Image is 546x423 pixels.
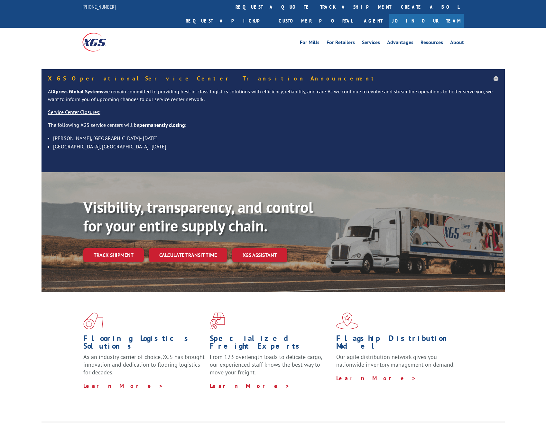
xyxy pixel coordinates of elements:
[387,40,413,47] a: Advantages
[210,353,331,382] p: From 123 overlength loads to delicate cargo, our experienced staff knows the best way to move you...
[210,382,290,390] a: Learn More >
[336,353,455,368] span: Our agile distribution network gives you nationwide inventory management on demand.
[421,40,443,47] a: Resources
[83,334,205,353] h1: Flooring Logistics Solutions
[83,248,144,262] a: Track shipment
[139,122,185,128] strong: permanently closing
[336,374,416,382] a: Learn More >
[210,334,331,353] h1: Specialized Freight Experts
[181,14,274,28] a: Request a pickup
[210,313,225,329] img: xgs-icon-focused-on-flooring-red
[274,14,357,28] a: Customer Portal
[336,313,358,329] img: xgs-icon-flagship-distribution-model-red
[83,382,163,390] a: Learn More >
[149,248,227,262] a: Calculate transit time
[48,121,498,134] p: The following XGS service centers will be :
[48,109,100,115] u: Service Center Closures:
[232,248,287,262] a: XGS ASSISTANT
[52,88,103,95] strong: Xpress Global Systems
[83,313,103,329] img: xgs-icon-total-supply-chain-intelligence-red
[450,40,464,47] a: About
[53,142,498,151] li: [GEOGRAPHIC_DATA], [GEOGRAPHIC_DATA]- [DATE]
[362,40,380,47] a: Services
[389,14,464,28] a: Join Our Team
[82,4,116,10] a: [PHONE_NUMBER]
[300,40,319,47] a: For Mills
[83,197,313,236] b: Visibility, transparency, and control for your entire supply chain.
[48,88,498,108] p: At we remain committed to providing best-in-class logistics solutions with efficiency, reliabilit...
[53,134,498,142] li: [PERSON_NAME], [GEOGRAPHIC_DATA]- [DATE]
[357,14,389,28] a: Agent
[327,40,355,47] a: For Retailers
[83,353,205,376] span: As an industry carrier of choice, XGS has brought innovation and dedication to flooring logistics...
[48,76,498,81] h5: XGS Operational Service Center Transition Announcement
[336,334,458,353] h1: Flagship Distribution Model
